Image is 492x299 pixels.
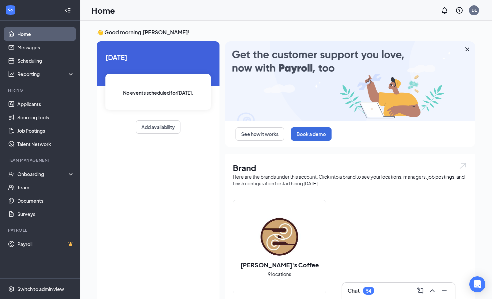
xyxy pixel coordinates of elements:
[416,287,424,295] svg: ComposeMessage
[427,285,438,296] button: ChevronUp
[8,157,73,163] div: Team Management
[17,41,74,54] a: Messages
[17,124,74,137] a: Job Postings
[136,120,180,134] button: Add availability
[17,111,74,124] a: Sourcing Tools
[97,29,475,36] h3: 👋 Good morning, [PERSON_NAME] !
[415,285,426,296] button: ComposeMessage
[17,181,74,194] a: Team
[235,127,284,141] button: See how it works
[268,270,291,278] span: 9 locations
[17,194,74,207] a: Documents
[17,97,74,111] a: Applicants
[291,127,332,141] button: Book a demo
[8,171,15,177] svg: UserCheck
[258,215,301,258] img: Ziggi's Coffee
[17,237,74,251] a: PayrollCrown
[17,171,69,177] div: Onboarding
[17,54,74,67] a: Scheduling
[233,162,467,173] h1: Brand
[440,287,448,295] svg: Minimize
[17,286,64,292] div: Switch to admin view
[105,52,211,62] span: [DATE]
[91,5,115,16] h1: Home
[64,7,71,14] svg: Collapse
[428,287,436,295] svg: ChevronUp
[439,285,450,296] button: Minimize
[123,89,193,96] span: No events scheduled for [DATE] .
[459,162,467,170] img: open.6027fd2a22e1237b5b06.svg
[17,137,74,151] a: Talent Network
[233,173,467,187] div: Here are the brands under this account. Click into a brand to see your locations, managers, job p...
[8,87,73,93] div: Hiring
[455,6,463,14] svg: QuestionInfo
[17,207,74,221] a: Surveys
[348,287,360,294] h3: Chat
[463,45,471,53] svg: Cross
[17,27,74,41] a: Home
[17,71,75,77] div: Reporting
[225,41,475,121] img: payroll-large.gif
[8,71,15,77] svg: Analysis
[234,261,326,269] h2: [PERSON_NAME]'s Coffee
[8,286,15,292] svg: Settings
[366,288,371,294] div: 54
[472,7,477,13] div: DL
[441,6,449,14] svg: Notifications
[469,276,485,292] div: Open Intercom Messenger
[7,7,14,13] svg: WorkstreamLogo
[8,227,73,233] div: Payroll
